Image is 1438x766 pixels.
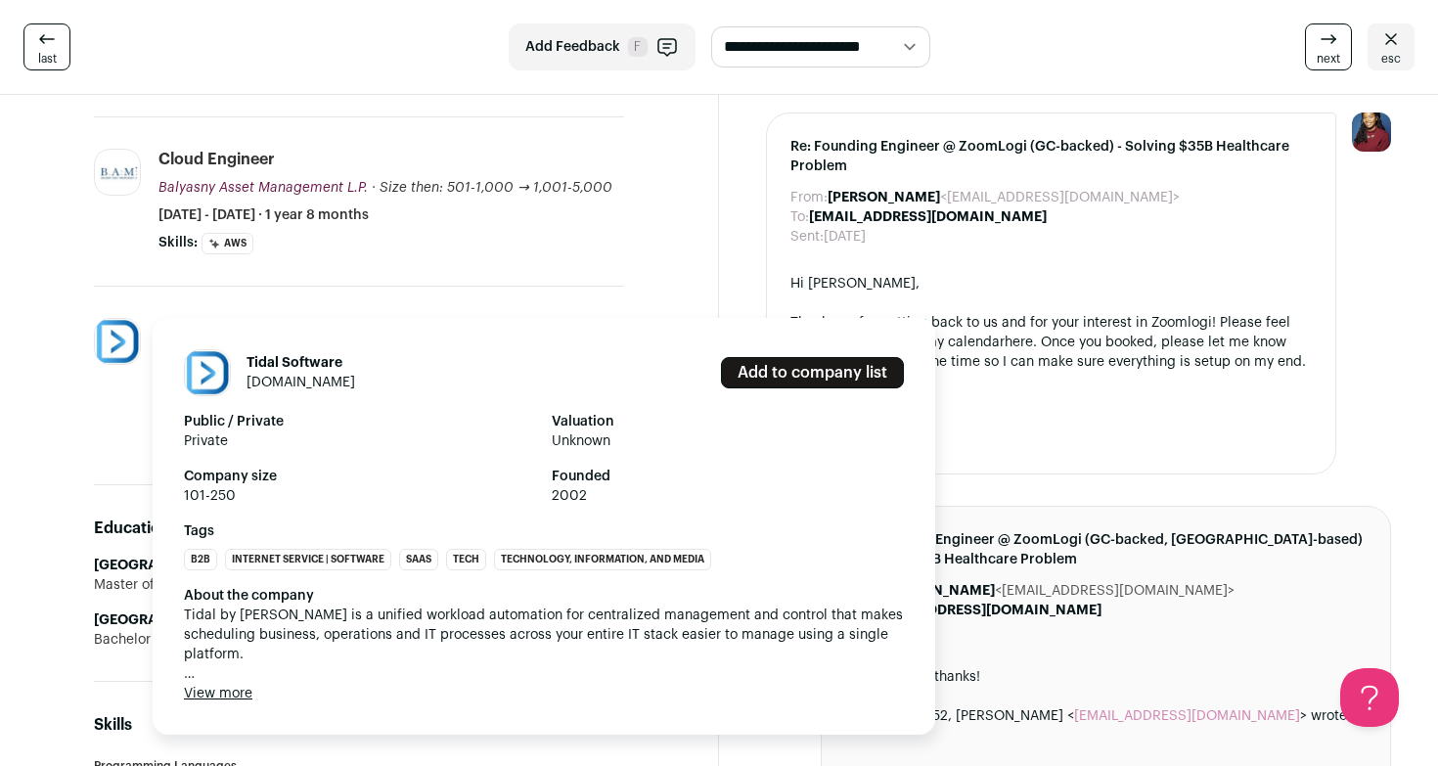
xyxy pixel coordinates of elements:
b: [EMAIL_ADDRESS][DOMAIN_NAME] [809,210,1047,224]
a: here [1005,336,1033,349]
span: [DATE] - [DATE] · 1 year 8 months [158,205,369,225]
img: 6c95bb772da8e92ecf788c40a754215f6e0db5c5dad0ef21d8d71a2b3465b54f.jpg [185,350,230,395]
span: Tidal by [PERSON_NAME] is a unified workload automation for centralized management and control th... [184,606,904,684]
li: AWS [202,233,253,254]
span: Private [184,431,536,451]
strong: Company size [184,467,536,486]
span: esc [1381,51,1401,67]
dt: To: [790,207,809,227]
span: F [628,37,648,57]
button: View more [184,684,252,703]
span: last [38,51,57,67]
button: Add Feedback F [509,23,696,70]
li: Internet Service | Software [225,549,391,570]
a: esc [1368,23,1415,70]
span: Add Feedback [525,37,620,57]
dd: <[EMAIL_ADDRESS][DOMAIN_NAME]> [828,188,1180,207]
strong: Valuation [552,412,904,431]
iframe: Help Scout Beacon - Open [1340,668,1399,727]
dd: [DATE] [824,227,866,247]
div: Thank you, [790,391,1312,411]
a: last [23,23,70,70]
b: [PERSON_NAME] [828,191,940,204]
h2: Education [94,517,624,540]
span: Re: Founding Engineer @ ZoomLogi (GC-backed, [GEOGRAPHIC_DATA]-based) - Solving $35B Healthcare P... [845,530,1367,569]
strong: [GEOGRAPHIC_DATA] [94,559,237,572]
dt: Sent: [790,227,824,247]
strong: Founded [552,467,904,486]
a: [EMAIL_ADDRESS][DOMAIN_NAME] [1074,709,1300,723]
li: SaaS [399,549,438,570]
span: Re: Founding Engineer @ ZoomLogi (GC-backed) - Solving $35B Healthcare Problem [790,137,1312,176]
div: Sounds good thanks! [845,667,1367,687]
a: next [1305,23,1352,70]
img: 10010497-medium_jpg [1352,113,1391,152]
span: Skills: [158,233,198,252]
span: 101-250 [184,486,536,506]
span: next [1317,51,1340,67]
div: Bachelor of Arts - BA, Economics [94,630,624,650]
h2: Skills [94,713,624,737]
img: 3ae082d01d971f07e361c643adc560a7a9d509191dcbcb22b0090aaa15ec698c.jpg [95,163,140,183]
span: Unknown [552,431,904,451]
a: [DOMAIN_NAME] [247,376,355,389]
b: [EMAIL_ADDRESS][DOMAIN_NAME] [864,604,1101,617]
h1: Tidal Software [247,353,355,373]
strong: [GEOGRAPHIC_DATA][US_STATE] [94,613,311,627]
strong: Tags [184,521,904,541]
span: · Size then: 501-1,000 → 1,001-5,000 [372,181,612,195]
blockquote: On [DATE] 16:52, [PERSON_NAME] < > wrote: [845,706,1367,745]
li: Tech [446,549,486,570]
div: Cloud Engineer [158,149,275,170]
dd: <[EMAIL_ADDRESS][DOMAIN_NAME]> [882,581,1235,601]
span: 2002 [552,486,904,506]
li: Technology, Information, and Media [494,549,711,570]
b: [PERSON_NAME] [882,584,995,598]
div: [PERSON_NAME] [790,411,1312,430]
div: Thank you for getting back to us and for your interest in Zoomlogi! Please feel free to book time... [790,313,1312,372]
div: About the company [184,586,904,606]
div: Hi [PERSON_NAME], [790,274,1312,293]
div: Master of Science - MS, Computer Science [94,575,624,595]
img: 6c95bb772da8e92ecf788c40a754215f6e0db5c5dad0ef21d8d71a2b3465b54f.jpg [95,319,140,364]
a: Add to company list [721,357,904,388]
strong: Public / Private [184,412,536,431]
span: Balyasny Asset Management L.P. [158,181,368,195]
li: B2B [184,549,217,570]
dt: From: [790,188,828,207]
